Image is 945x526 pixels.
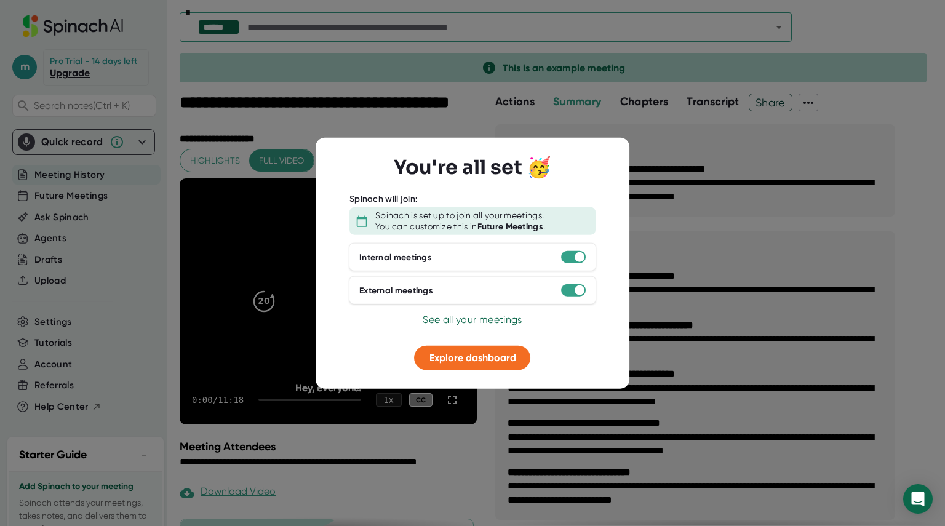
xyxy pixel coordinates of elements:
[375,221,545,232] div: You can customize this in .
[415,346,531,370] button: Explore dashboard
[359,285,433,296] div: External meetings
[423,313,522,327] button: See all your meetings
[477,221,544,231] b: Future Meetings
[349,193,418,204] div: Spinach will join:
[359,252,432,263] div: Internal meetings
[375,210,544,221] div: Spinach is set up to join all your meetings.
[423,314,522,325] span: See all your meetings
[429,352,516,364] span: Explore dashboard
[394,156,551,179] h3: You're all set 🥳
[903,484,933,514] div: Open Intercom Messenger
